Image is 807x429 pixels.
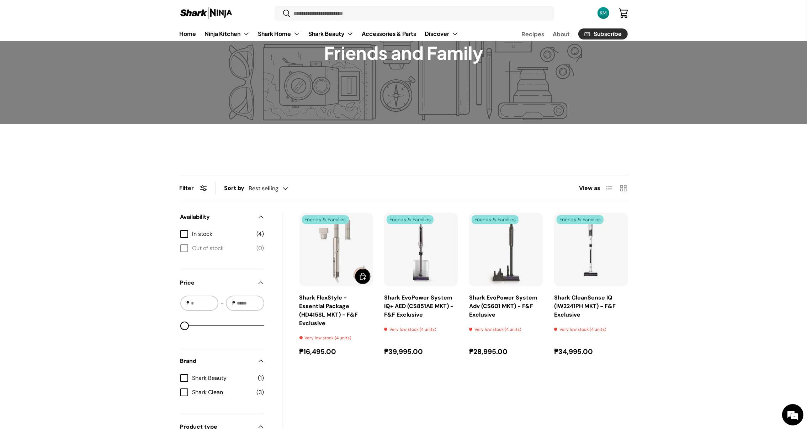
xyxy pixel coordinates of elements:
div: Minimize live chat window [117,4,134,21]
a: Accessories & Parts [362,27,416,41]
a: Shark EvoPower System Adv (CS601 MKT) - F&F Exclusive [469,294,537,318]
summary: Shark Beauty [304,27,358,41]
span: Friends & Families [387,215,434,224]
div: Chat with us now [37,40,120,49]
span: Filter [180,184,194,192]
span: Price [180,279,253,287]
span: Out of stock [192,244,253,253]
a: Shark CleanSense IQ (IW2241PH MKT) - F&F Exclusive [554,213,628,286]
span: We're online! [41,90,98,161]
span: ₱ [232,300,236,307]
span: Friends & Families [302,215,349,224]
a: KM [596,5,611,21]
nav: Primary [180,27,458,41]
span: Shark Beauty [192,374,254,382]
span: ₱ [186,300,191,307]
summary: Availability [180,204,264,230]
span: (3) [257,388,264,397]
summary: Price [180,270,264,296]
textarea: Type your message and hit 'Enter' [4,194,136,219]
span: (0) [257,244,264,253]
label: Sort by [224,184,249,192]
span: - [221,299,224,307]
span: In stock [192,230,253,238]
a: About [553,27,570,41]
img: shark-kion-iw2241-full-view-shark-ninja-philippines [554,213,628,286]
span: Best selling [249,185,279,192]
a: Subscribe [578,28,628,39]
span: Friends & Families [472,215,519,224]
summary: Brand [180,348,264,374]
summary: Ninja Kitchen [201,27,254,41]
a: Shark CleanSense IQ (IW2241PH MKT) - F&F Exclusive [554,294,616,318]
a: Shark EvoPower System Adv (CS601 MKT) - F&F Exclusive [469,213,543,286]
img: shark-flexstyle-esential-package-what's-in-the-box-full-view-sharkninja-philippines [299,213,373,286]
span: View as [579,184,601,192]
button: Best selling [249,182,302,195]
span: (4) [257,230,264,238]
summary: Shark Home [254,27,304,41]
span: Availability [180,213,253,221]
span: Friends & Families [557,215,604,224]
h1: Friends and Family [324,42,483,64]
div: KM [600,10,607,17]
span: Subscribe [594,31,622,37]
a: Home [180,27,196,41]
span: (1) [258,374,264,382]
a: Shark FlexStyle - Essential Package (HD415SL MKT) - F&F Exclusive [299,213,373,286]
nav: Secondary [504,27,628,41]
a: Shark EvoPower System IQ+ AED (CS851AE MKT) - F&F Exclusive [384,213,458,286]
span: Brand [180,357,253,365]
a: Recipes [521,27,544,41]
img: Shark Ninja Philippines [180,6,233,20]
summary: Discover [421,27,463,41]
button: Filter [180,184,207,192]
a: Shark EvoPower System IQ+ AED (CS851AE MKT) - F&F Exclusive [384,294,453,318]
span: Shark Clean [192,388,253,397]
a: Shark FlexStyle - Essential Package (HD415SL MKT) - F&F Exclusive [299,294,358,327]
